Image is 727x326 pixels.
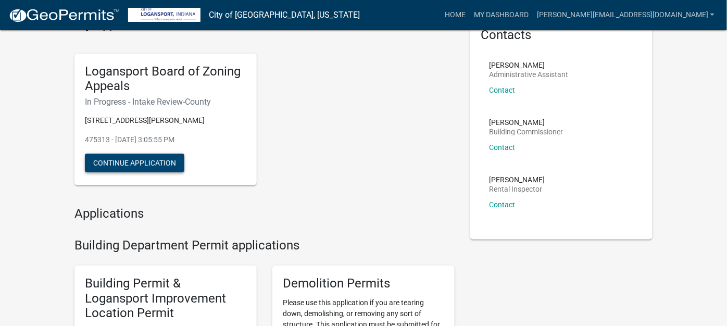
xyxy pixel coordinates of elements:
p: [PERSON_NAME] [489,176,545,183]
button: Continue Application [85,154,184,172]
h4: Building Department Permit applications [74,238,455,253]
h5: Building Permit & Logansport Improvement Location Permit [85,276,246,321]
a: Contact [489,200,515,209]
p: [PERSON_NAME] [489,119,563,126]
h5: Demolition Permits [283,276,444,291]
h4: Applications [74,206,455,221]
h5: Logansport Board of Zoning Appeals [85,64,246,94]
a: Contact [489,143,515,152]
h6: In Progress - Intake Review-County [85,97,246,107]
a: [PERSON_NAME][EMAIL_ADDRESS][DOMAIN_NAME] [533,5,719,25]
p: Building Commissioner [489,128,563,135]
p: 475313 - [DATE] 3:05:55 PM [85,134,246,145]
h5: Contacts [481,28,642,43]
p: [PERSON_NAME] [489,61,568,69]
img: City of Logansport, Indiana [128,8,200,22]
a: Contact [489,86,515,94]
p: Administrative Assistant [489,71,568,78]
a: My Dashboard [470,5,533,25]
p: Rental Inspector [489,185,545,193]
a: Home [441,5,470,25]
p: [STREET_ADDRESS][PERSON_NAME] [85,115,246,126]
a: City of [GEOGRAPHIC_DATA], [US_STATE] [209,6,360,24]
